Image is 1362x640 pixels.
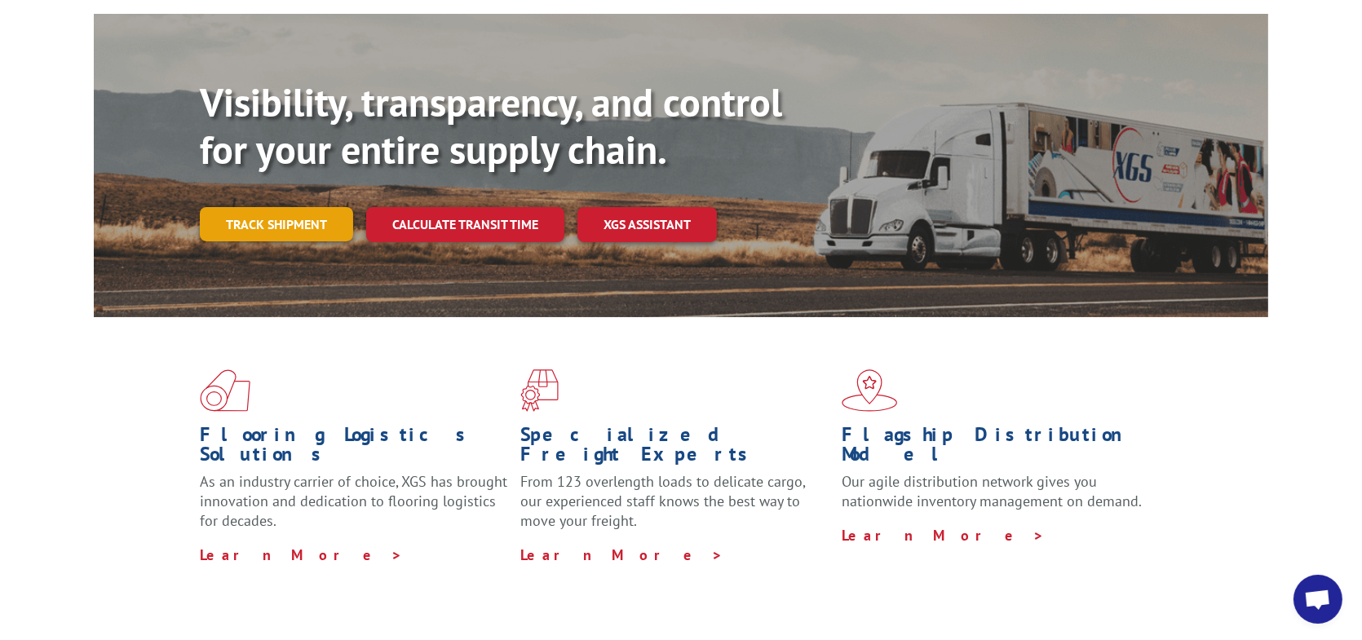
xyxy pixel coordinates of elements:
a: Learn More > [842,526,1045,545]
h1: Flagship Distribution Model [842,425,1150,472]
a: Calculate transit time [366,207,564,242]
span: As an industry carrier of choice, XGS has brought innovation and dedication to flooring logistics... [200,472,507,530]
h1: Specialized Freight Experts [520,425,829,472]
img: xgs-icon-flagship-distribution-model-red [842,369,898,412]
span: Our agile distribution network gives you nationwide inventory management on demand. [842,472,1142,510]
img: xgs-icon-focused-on-flooring-red [520,369,559,412]
a: Learn More > [200,545,403,564]
img: xgs-icon-total-supply-chain-intelligence-red [200,369,250,412]
a: Track shipment [200,207,353,241]
p: From 123 overlength loads to delicate cargo, our experienced staff knows the best way to move you... [520,472,829,545]
a: Open chat [1293,575,1342,624]
a: Learn More > [520,545,723,564]
a: XGS ASSISTANT [577,207,717,242]
h1: Flooring Logistics Solutions [200,425,508,472]
b: Visibility, transparency, and control for your entire supply chain. [200,77,782,174]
